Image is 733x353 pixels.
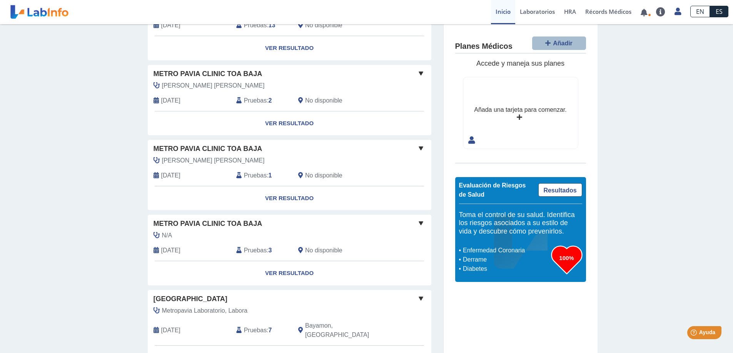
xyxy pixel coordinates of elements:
[476,60,564,67] span: Accede y maneja sus planes
[269,327,272,333] b: 7
[148,186,431,210] a: Ver Resultado
[305,21,342,30] span: No disponible
[269,22,276,28] b: 13
[564,8,576,15] span: HRA
[532,36,586,50] button: Añadir
[269,97,272,104] b: 2
[162,156,265,165] span: Valentin Malave, Edwin
[538,183,582,197] a: Resultados
[553,40,573,46] span: Añadir
[161,96,180,105] span: 2025-06-05
[710,6,728,17] a: ES
[230,246,292,255] div: :
[244,96,267,105] span: Pruebas
[161,326,180,335] span: 2025-03-20
[230,96,292,105] div: :
[305,246,342,255] span: No disponible
[305,96,342,105] span: No disponible
[154,144,262,154] span: Metro Pavia Clinic Toa Baja
[665,323,725,345] iframe: Help widget launcher
[154,294,227,304] span: [GEOGRAPHIC_DATA]
[154,219,262,229] span: Metro Pavia Clinic Toa Baja
[244,171,267,180] span: Pruebas
[162,231,172,240] span: N/A
[230,321,292,340] div: :
[244,326,267,335] span: Pruebas
[148,261,431,285] a: Ver Resultado
[244,21,267,30] span: Pruebas
[244,246,267,255] span: Pruebas
[461,255,551,264] li: Derrame
[459,182,526,198] span: Evaluación de Riesgos de Salud
[461,246,551,255] li: Enfermedad Coronaria
[551,253,582,263] h3: 100%
[474,105,566,114] div: Añada una tarjeta para comenzar.
[269,247,272,254] b: 3
[230,21,292,30] div: :
[154,69,262,79] span: Metro Pavia Clinic Toa Baja
[305,171,342,180] span: No disponible
[148,111,431,136] a: Ver Resultado
[162,81,265,90] span: Valentin Malave, Edwin
[162,306,248,315] span: Metropavia Laboratorio, Labora
[461,264,551,273] li: Diabetes
[455,42,513,51] h4: Planes Médicos
[230,171,292,180] div: :
[161,246,180,255] span: 2025-04-15
[161,21,180,30] span: 2025-08-13
[161,171,180,180] span: 2025-05-28
[459,211,582,236] h5: Toma el control de su salud. Identifica los riesgos asociados a su estilo de vida y descubre cómo...
[305,321,390,340] span: Bayamon, PR
[148,36,431,60] a: Ver Resultado
[269,172,272,179] b: 1
[690,6,710,17] a: EN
